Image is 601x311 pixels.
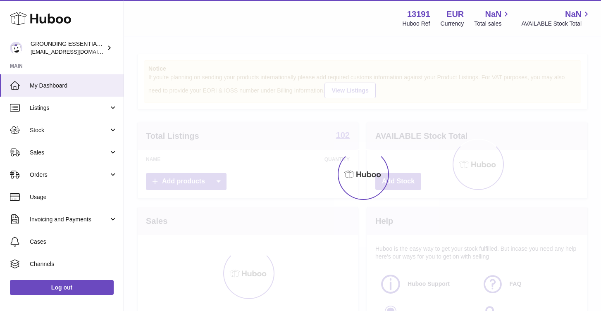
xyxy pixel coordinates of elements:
a: NaN AVAILABLE Stock Total [521,9,591,28]
span: My Dashboard [30,82,117,90]
span: Cases [30,238,117,246]
span: Listings [30,104,109,112]
span: Orders [30,171,109,179]
div: Currency [441,20,464,28]
a: Log out [10,280,114,295]
strong: 13191 [407,9,430,20]
span: Usage [30,193,117,201]
span: NaN [485,9,501,20]
span: Sales [30,149,109,157]
a: NaN Total sales [474,9,511,28]
div: GROUNDING ESSENTIALS INTERNATIONAL SLU [31,40,105,56]
span: AVAILABLE Stock Total [521,20,591,28]
span: Total sales [474,20,511,28]
span: NaN [565,9,582,20]
span: [EMAIL_ADDRESS][DOMAIN_NAME] [31,48,122,55]
div: Huboo Ref [403,20,430,28]
span: Channels [30,260,117,268]
span: Stock [30,126,109,134]
strong: EUR [446,9,464,20]
img: espenwkopperud@gmail.com [10,42,22,54]
span: Invoicing and Payments [30,216,109,223]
